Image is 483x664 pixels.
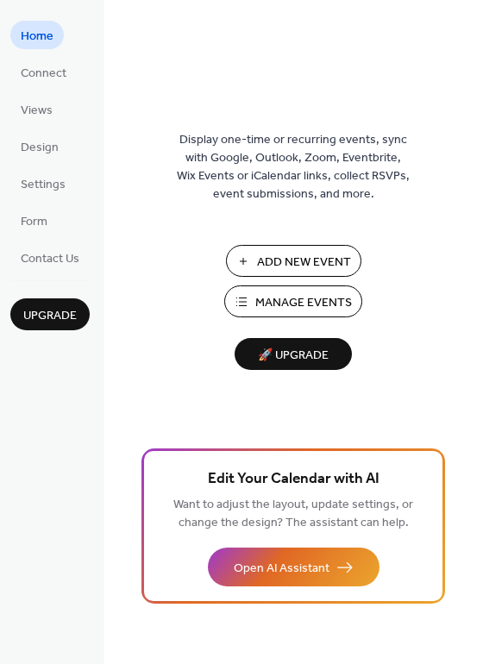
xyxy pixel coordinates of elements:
[208,548,379,586] button: Open AI Assistant
[10,132,69,160] a: Design
[21,213,47,231] span: Form
[257,254,351,272] span: Add New Event
[21,102,53,120] span: Views
[177,131,410,204] span: Display one-time or recurring events, sync with Google, Outlook, Zoom, Eventbrite, Wix Events or ...
[245,344,342,367] span: 🚀 Upgrade
[10,243,90,272] a: Contact Us
[10,206,58,235] a: Form
[10,58,77,86] a: Connect
[235,338,352,370] button: 🚀 Upgrade
[21,176,66,194] span: Settings
[21,139,59,157] span: Design
[21,250,79,268] span: Contact Us
[173,493,413,535] span: Want to adjust the layout, update settings, or change the design? The assistant can help.
[255,294,352,312] span: Manage Events
[21,28,53,46] span: Home
[23,307,77,325] span: Upgrade
[234,560,329,578] span: Open AI Assistant
[10,95,63,123] a: Views
[224,285,362,317] button: Manage Events
[10,298,90,330] button: Upgrade
[10,169,76,197] a: Settings
[208,467,379,492] span: Edit Your Calendar with AI
[10,21,64,49] a: Home
[226,245,361,277] button: Add New Event
[21,65,66,83] span: Connect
